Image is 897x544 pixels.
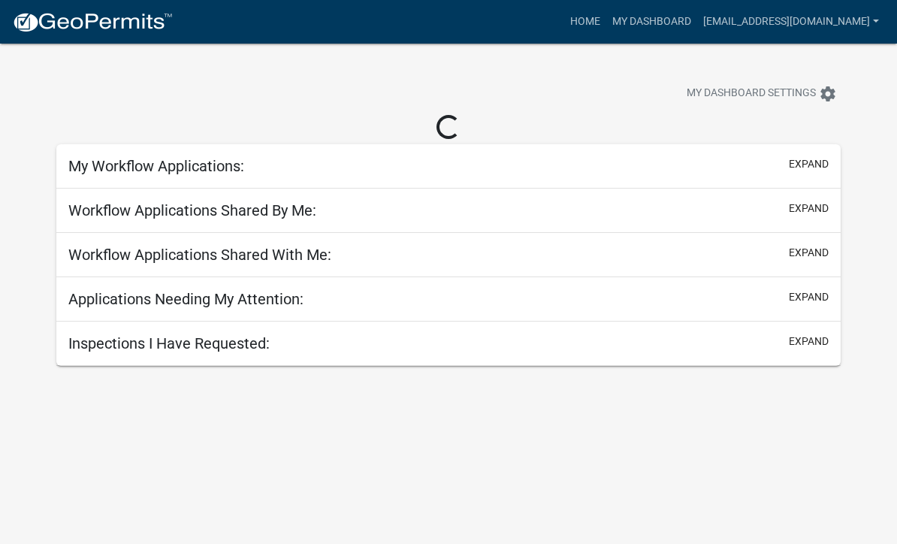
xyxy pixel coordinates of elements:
a: Home [564,8,606,36]
button: My Dashboard Settingssettings [675,79,849,108]
a: My Dashboard [606,8,697,36]
h5: Workflow Applications Shared With Me: [68,246,331,264]
button: expand [789,201,829,216]
button: expand [789,289,829,305]
h5: Applications Needing My Attention: [68,290,304,308]
i: settings [819,85,837,103]
button: expand [789,334,829,349]
span: My Dashboard Settings [687,85,816,103]
h5: My Workflow Applications: [68,157,244,175]
h5: Inspections I Have Requested: [68,334,270,352]
a: [EMAIL_ADDRESS][DOMAIN_NAME] [697,8,885,36]
button: expand [789,245,829,261]
h5: Workflow Applications Shared By Me: [68,201,316,219]
button: expand [789,156,829,172]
